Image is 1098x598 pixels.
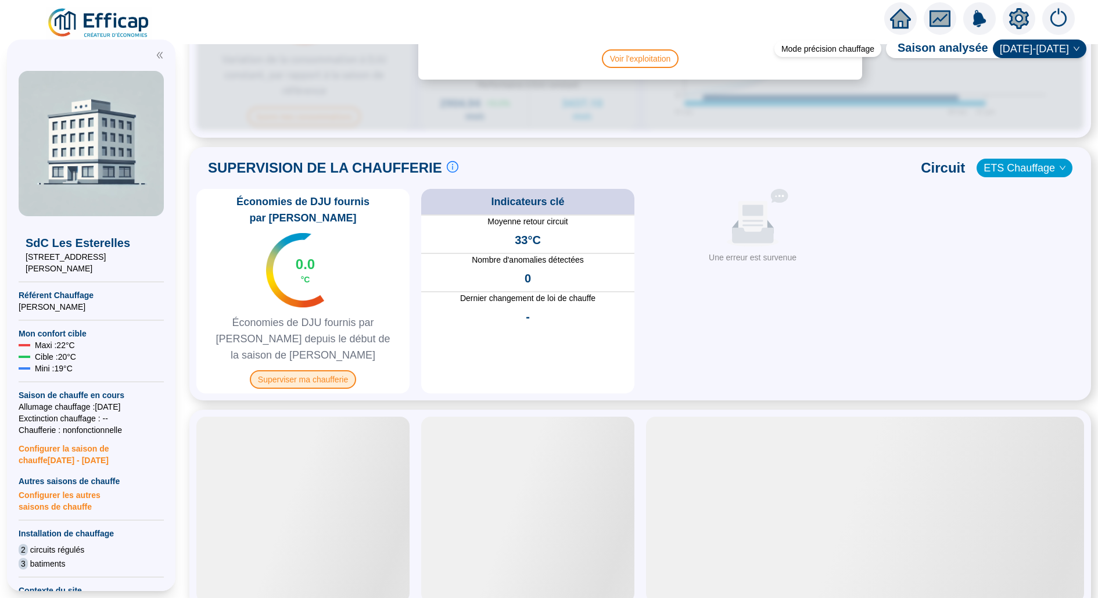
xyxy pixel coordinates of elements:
span: Circuit [921,159,965,177]
span: Nombre d'anomalies détectées [421,254,634,266]
span: Contexte du site [19,585,164,596]
span: home [890,8,911,29]
img: alerts [1042,2,1075,35]
span: batiments [30,558,66,570]
span: Référent Chauffage [19,289,164,301]
span: - [526,309,530,325]
span: down [1059,164,1066,171]
span: 33°C [515,232,541,248]
span: ETS Chauffage [984,159,1065,177]
img: alerts [963,2,996,35]
span: Mini : 19 °C [35,363,73,374]
span: 3 [19,558,28,570]
span: Économies de DJU fournis par [PERSON_NAME] depuis le début de la saison de [PERSON_NAME] [201,314,405,363]
span: circuits régulés [30,544,84,556]
span: Dernier changement de loi de chauffe [421,292,634,304]
div: Une erreur est survenue [651,252,855,264]
span: Moyenne retour circuit [421,216,634,227]
span: Configurer la saison de chauffe [DATE] - [DATE] [19,436,164,466]
span: [PERSON_NAME] [19,301,164,313]
span: Chaufferie : non fonctionnelle [19,424,164,436]
span: Installation de chauffage [19,528,164,539]
span: double-left [156,51,164,59]
span: info-circle [447,161,458,173]
span: Configurer les autres saisons de chauffe [19,487,164,513]
span: 0 [525,270,531,287]
span: Saison de chauffe en cours [19,389,164,401]
span: Cible : 20 °C [35,351,76,363]
span: Saison analysée [886,40,988,58]
span: 2025-2026 [1000,40,1079,58]
span: Indicateurs clé [491,194,564,210]
span: °C [301,274,310,285]
span: SdC Les Esterelles [26,235,157,251]
span: Allumage chauffage : [DATE] [19,401,164,413]
span: 2 [19,544,28,556]
img: indicateur températures [266,233,325,307]
span: down [1073,45,1080,52]
span: [STREET_ADDRESS][PERSON_NAME] [26,251,157,274]
span: Mon confort cible [19,328,164,339]
span: Autres saisons de chauffe [19,475,164,487]
span: Voir l'exploitation [602,49,679,68]
span: Exctinction chauffage : -- [19,413,164,424]
div: Mode précision chauffage [774,41,881,57]
span: Maxi : 22 °C [35,339,75,351]
img: efficap energie logo [46,7,152,40]
span: setting [1009,8,1029,29]
span: fund [930,8,950,29]
span: 0.0 [296,255,315,274]
span: Superviser ma chaufferie [250,370,356,389]
span: SUPERVISION DE LA CHAUFFERIE [208,159,442,177]
span: Économies de DJU fournis par [PERSON_NAME] [201,194,405,226]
